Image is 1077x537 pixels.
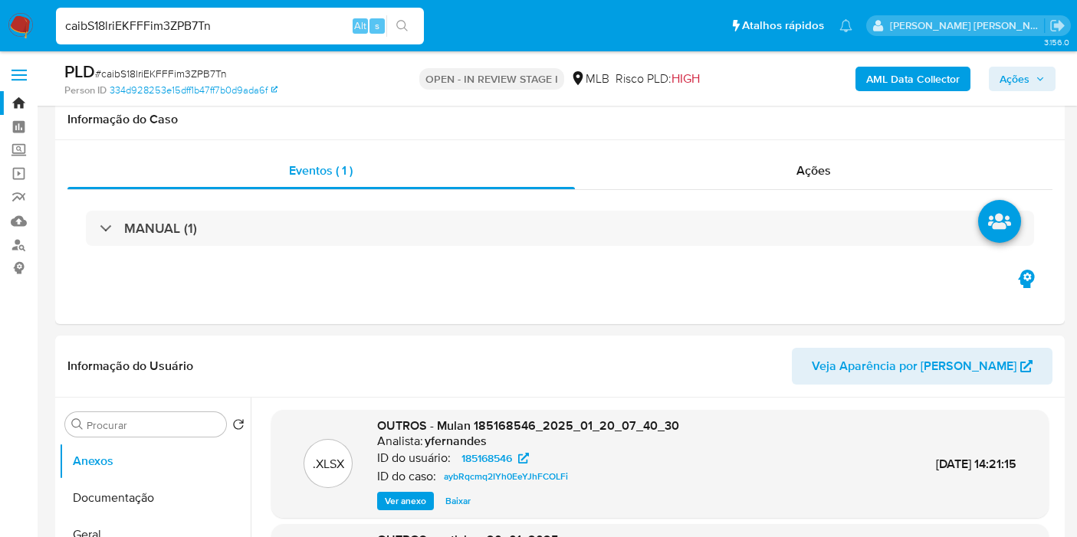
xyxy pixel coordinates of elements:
[616,70,700,87] span: Risco PLD:
[839,19,852,32] a: Notificações
[377,417,679,434] span: OUTROS - Mulan 185168546_2025_01_20_07_40_30
[56,16,424,36] input: Pesquise usuários ou casos...
[1000,67,1029,91] span: Ações
[124,220,197,237] h3: MANUAL (1)
[796,162,831,179] span: Ações
[377,492,434,510] button: Ver anexo
[570,70,609,87] div: MLB
[64,59,95,83] b: PLD
[110,83,277,97] a: 334d928253e15dff1b47ff7b0d9ada6f
[1049,18,1066,34] a: Sair
[452,449,538,467] a: 185168546
[812,348,1016,385] span: Veja Aparência por [PERSON_NAME]
[438,492,478,510] button: Baixar
[67,112,1052,127] h1: Informação do Caso
[87,418,220,432] input: Procurar
[386,15,418,37] button: search-icon
[461,449,512,467] span: 185168546
[377,450,451,466] p: ID do usuário:
[989,67,1056,91] button: Ações
[67,359,193,374] h1: Informação do Usuário
[354,18,366,33] span: Alt
[377,469,436,484] p: ID do caso:
[385,493,426,509] span: Ver anexo
[425,434,487,449] h6: yfernandes
[232,418,245,435] button: Retornar ao pedido padrão
[64,83,107,97] b: Person ID
[313,456,344,473] p: .XLSX
[742,18,824,34] span: Atalhos rápidos
[59,480,251,516] button: Documentação
[71,418,84,431] button: Procurar
[866,67,960,91] b: AML Data Collector
[375,18,379,33] span: s
[95,66,227,81] span: # caibS18lriEKFFFim3ZPB7Tn
[438,467,574,486] a: aybRqcmq2IYh0EeYJhFCOLFi
[671,70,700,87] span: HIGH
[289,162,353,179] span: Eventos ( 1 )
[890,18,1045,33] p: leticia.merlin@mercadolivre.com
[59,443,251,480] button: Anexos
[445,493,471,509] span: Baixar
[855,67,970,91] button: AML Data Collector
[444,467,568,486] span: aybRqcmq2IYh0EeYJhFCOLFi
[419,68,564,90] p: OPEN - IN REVIEW STAGE I
[936,455,1016,473] span: [DATE] 14:21:15
[377,434,423,449] p: Analista:
[86,211,1034,246] div: MANUAL (1)
[792,348,1052,385] button: Veja Aparência por [PERSON_NAME]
